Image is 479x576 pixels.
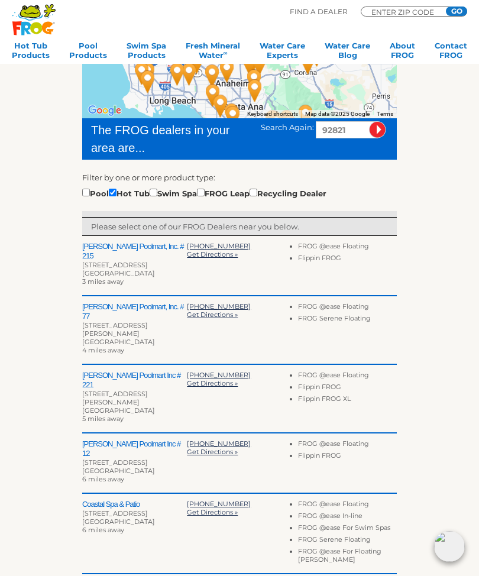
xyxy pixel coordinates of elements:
a: ContactFROG [435,41,467,64]
a: [PHONE_NUMBER] [187,371,251,379]
span: 5 miles away [82,415,124,423]
a: Hot TubProducts [12,41,50,64]
div: B&B Discount Pool & Spa Supply - 26 miles away. [130,61,166,102]
div: Leslie's Poolmart, Inc. # 869 - 19 miles away. [213,94,250,135]
span: 4 miles away [82,346,124,354]
li: FROG Serene Floating [298,314,397,326]
div: Leslie's Poolmart, Inc. # 334 - 11 miles away. [194,55,231,96]
div: [STREET_ADDRESS] [82,509,187,517]
a: Get Directions » [187,379,238,387]
div: Leslie's Poolmart, Inc. # 78 - 11 miles away. [236,60,273,101]
li: FROG @ease Floating [298,439,397,451]
div: Leslie's Poolmart, Inc. # 266 - 13 miles away. [237,70,273,111]
div: [STREET_ADDRESS] [82,458,187,467]
li: FROG @ease Floating [298,500,397,512]
div: The FROG dealers in your area are... [91,121,244,157]
div: Mission Valley Spas - 24 miles away. [258,103,295,145]
h2: [PERSON_NAME] Poolmart, Inc. # 77 [82,302,187,321]
div: Leslie's Poolmart, Inc. # 937 - 16 miles away. [195,75,231,116]
li: FROG @ease In-line [298,512,397,523]
div: Aqua Paradise - Laguna Hills - 23 miles away. [254,101,291,142]
button: Keyboard shortcuts [247,110,298,118]
li: Flippin FROG [298,383,397,394]
a: [PHONE_NUMBER] [187,242,251,250]
div: Pool Hot Tub Swim Spa FROG Leap Recycling Dealer [82,186,326,199]
li: FROG @ease Floating [298,242,397,254]
span: 3 miles away [82,277,124,286]
input: Submit [369,121,386,138]
a: Water CareExperts [260,41,305,64]
input: GO [446,7,467,16]
a: [PHONE_NUMBER] [187,500,251,508]
div: OC Spas & Hot Tubs - 20 miles away. [215,96,251,138]
span: 6 miles away [82,526,124,534]
div: [STREET_ADDRESS][PERSON_NAME] [82,390,187,406]
div: South Bay Pool & Spa Supply - 27 miles away. [124,53,160,94]
label: Filter by one or more product type: [82,171,215,183]
div: [GEOGRAPHIC_DATA] [82,269,187,277]
span: Map data ©2025 Google [305,111,370,117]
span: 6 miles away [82,475,124,483]
a: Terms (opens in new tab) [377,111,393,117]
a: Fresh MineralWater∞ [186,41,240,64]
li: Flippin FROG [298,254,397,266]
a: AboutFROG [390,41,415,64]
sup: ∞ [224,50,228,56]
a: Get Directions » [187,250,238,258]
div: [GEOGRAPHIC_DATA] [82,517,187,526]
a: [PHONE_NUMBER] [187,302,251,310]
div: [GEOGRAPHIC_DATA] [82,467,187,475]
a: Get Directions » [187,448,238,456]
div: [STREET_ADDRESS] [82,261,187,269]
a: Swim SpaProducts [127,41,166,64]
h2: [PERSON_NAME] Poolmart Inc # 221 [82,371,187,390]
li: FROG @ease For Swim Spas [298,523,397,535]
div: [GEOGRAPHIC_DATA] [82,338,187,346]
div: Leslie's Poolmart, Inc. # 24 - 17 miles away. [202,85,239,127]
h2: Coastal Spa & Patio [82,500,187,509]
img: openIcon [434,531,465,562]
li: FROG @ease Floating [298,371,397,383]
img: Google [85,103,124,118]
li: Flippin FROG XL [298,394,397,406]
div: Aqua Paradise - Mission Viejo - 24 miles away. [268,101,305,142]
div: [GEOGRAPHIC_DATA] [82,406,187,415]
a: Water CareBlog [325,41,370,64]
li: Flippin FROG [298,451,397,463]
h2: [PERSON_NAME] Poolmart Inc # 12 [82,439,187,458]
div: [STREET_ADDRESS][PERSON_NAME] [82,321,187,338]
li: FROG @ease Floating [298,302,397,314]
a: Open this area in Google Maps (opens a new window) [85,103,124,118]
h2: [PERSON_NAME] Poolmart, Inc. # 215 [82,242,187,261]
li: FROG Serene Floating [298,535,397,547]
a: Get Directions » [187,508,238,516]
a: PoolProducts [69,41,107,64]
a: Get Directions » [187,310,238,319]
p: Find A Dealer [290,7,348,17]
input: Zip Code Form [370,9,441,15]
div: Leslie's Poolmart, Inc. # 87 - 25 miles away. [270,104,307,145]
div: Leslie's Poolmart, Inc. # 750 - 23 miles away. [257,102,294,143]
div: Leslie's Poolmart Inc # 1061 - 26 miles away. [287,95,324,137]
div: California Home Spas & Patio - 18 miles away. [159,53,196,95]
a: [PHONE_NUMBER] [187,439,251,448]
p: Please select one of our FROG Dealers near you below. [91,221,388,232]
span: Search Again: [261,122,314,132]
li: FROG @ease For Floating [PERSON_NAME] [298,547,397,567]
